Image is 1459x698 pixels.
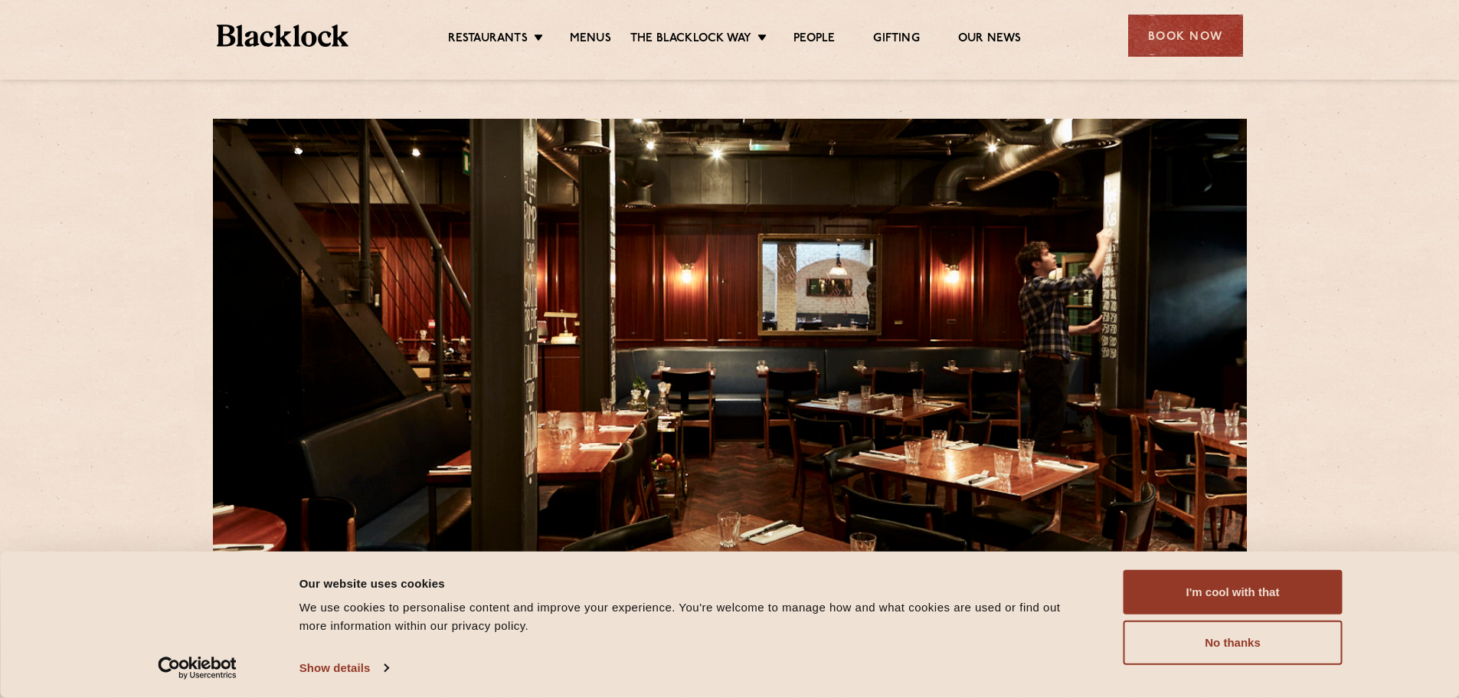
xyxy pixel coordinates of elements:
[299,657,388,680] a: Show details
[958,31,1022,48] a: Our News
[299,598,1089,635] div: We use cookies to personalise content and improve your experience. You're welcome to manage how a...
[1124,621,1343,665] button: No thanks
[448,31,528,48] a: Restaurants
[130,657,264,680] a: Usercentrics Cookiebot - opens in a new window
[1124,570,1343,614] button: I'm cool with that
[873,31,919,48] a: Gifting
[217,25,349,47] img: BL_Textured_Logo-footer-cropped.svg
[299,574,1089,592] div: Our website uses cookies
[630,31,751,48] a: The Blacklock Way
[570,31,611,48] a: Menus
[1128,15,1243,57] div: Book Now
[793,31,835,48] a: People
